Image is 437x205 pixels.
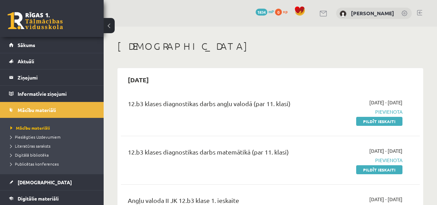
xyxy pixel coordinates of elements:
[256,9,267,16] span: 1834
[9,53,95,69] a: Aktuāli
[9,37,95,53] a: Sākums
[10,125,50,131] span: Mācību materiāli
[18,58,34,64] span: Aktuāli
[9,86,95,102] a: Informatīvie ziņojumi
[18,69,95,85] legend: Ziņojumi
[10,161,97,167] a: Publicētas konferences
[9,174,95,190] a: [DEMOGRAPHIC_DATA]
[340,10,346,17] img: Sebastians Putāns
[356,165,402,174] a: Pildīt ieskaiti
[18,195,59,202] span: Digitālie materiāli
[9,102,95,118] a: Mācību materiāli
[18,42,35,48] span: Sākums
[117,40,423,52] h1: [DEMOGRAPHIC_DATA]
[283,9,287,14] span: xp
[10,134,60,140] span: Pieslēgties Uzdevumiem
[275,9,282,16] span: 0
[256,9,274,14] a: 1834 mP
[351,10,394,17] a: [PERSON_NAME]
[318,157,402,164] span: Pievienota
[128,147,307,160] div: 12.b3 klases diagnostikas darbs matemātikā (par 11. klasi)
[128,99,307,112] div: 12.b3 klases diagnostikas darbs angļu valodā (par 11. klasi)
[8,12,63,29] a: Rīgas 1. Tālmācības vidusskola
[9,69,95,85] a: Ziņojumi
[18,107,56,113] span: Mācību materiāli
[369,147,402,155] span: [DATE] - [DATE]
[10,152,97,158] a: Digitālā bibliotēka
[10,161,59,167] span: Publicētas konferences
[18,179,72,185] span: [DEMOGRAPHIC_DATA]
[369,99,402,106] span: [DATE] - [DATE]
[121,72,156,88] h2: [DATE]
[268,9,274,14] span: mP
[18,86,95,102] legend: Informatīvie ziņojumi
[369,196,402,203] span: [DATE] - [DATE]
[10,143,50,149] span: Literatūras saraksts
[10,134,97,140] a: Pieslēgties Uzdevumiem
[10,152,49,158] span: Digitālā bibliotēka
[356,117,402,126] a: Pildīt ieskaiti
[10,143,97,149] a: Literatūras saraksts
[10,125,97,131] a: Mācību materiāli
[318,108,402,115] span: Pievienota
[275,9,291,14] a: 0 xp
